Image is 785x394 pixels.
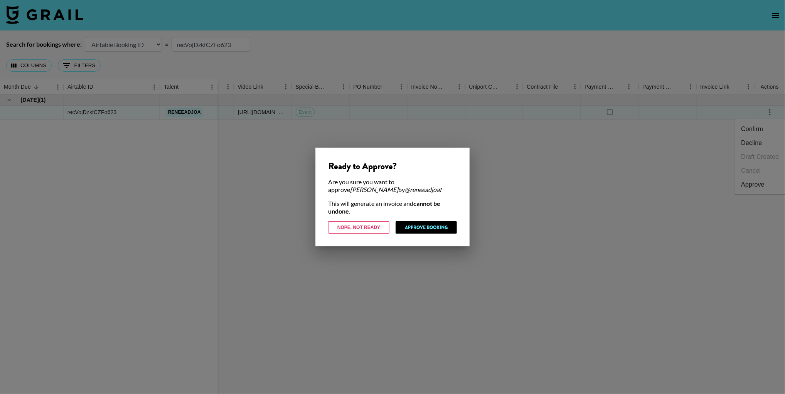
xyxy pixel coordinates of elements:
[328,178,457,194] div: Are you sure you want to approve by ?
[328,200,440,215] strong: cannot be undone
[328,221,389,234] button: Nope, Not Ready
[328,200,457,215] div: This will generate an invoice and .
[328,160,457,172] div: Ready to Approve?
[350,186,398,193] em: [PERSON_NAME]
[405,186,440,193] em: @ reneeadjoa
[396,221,457,234] button: Approve Booking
